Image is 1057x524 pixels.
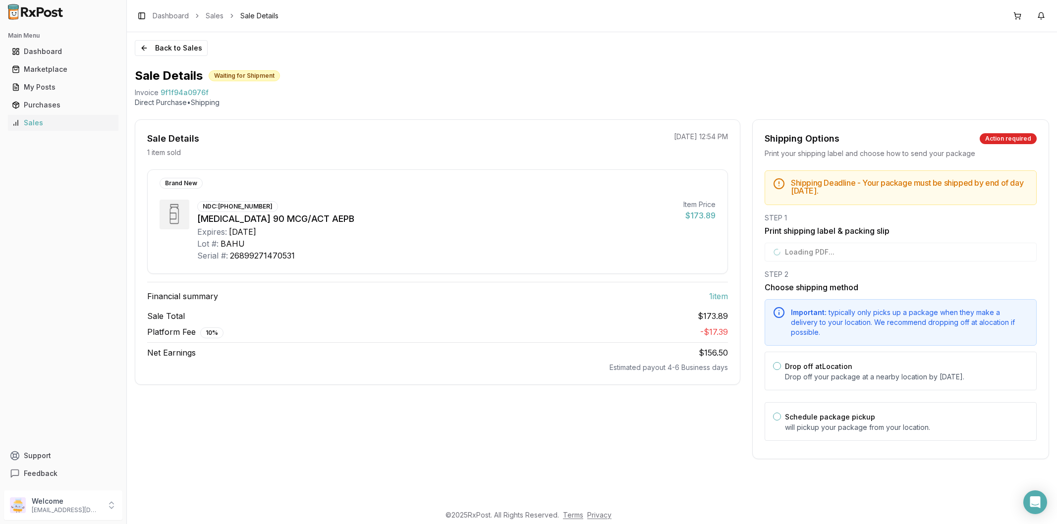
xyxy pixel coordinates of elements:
[785,422,1028,432] p: will pickup your package from your location.
[700,327,728,337] span: - $17.39
[683,200,716,210] div: Item Price
[8,32,118,40] h2: Main Menu
[8,60,118,78] a: Marketplace
[200,327,223,338] div: 10 %
[699,348,728,358] span: $156.50
[161,88,209,98] span: 9f1f94a0976f
[8,96,118,114] a: Purchases
[135,40,208,56] button: Back to Sales
[765,225,1037,237] h3: Print shipping label & packing slip
[791,308,1028,337] div: typically only picks up a package when they make a delivery to your location. We recommend droppi...
[10,497,26,513] img: User avatar
[563,511,583,519] a: Terms
[153,11,278,21] nav: breadcrumb
[765,213,1037,223] div: STEP 1
[791,179,1028,195] h5: Shipping Deadline - Your package must be shipped by end of day [DATE] .
[765,149,1037,158] div: Print your shipping label and choose how to send your package
[197,226,227,238] div: Expires:
[980,133,1037,144] div: Action required
[791,308,827,316] span: Important:
[765,281,1037,293] h3: Choose shipping method
[4,97,122,113] button: Purchases
[147,148,181,157] p: 1 item sold
[24,469,57,478] span: Feedback
[4,44,122,59] button: Dashboard
[8,114,118,132] a: Sales
[160,200,189,229] img: Pulmicort Flexhaler 90 MCG/ACT AEPB
[785,413,875,421] label: Schedule package pickup
[12,64,114,74] div: Marketplace
[4,61,122,77] button: Marketplace
[135,88,159,98] div: Invoice
[135,98,1049,107] p: Direct Purchase • Shipping
[197,212,675,226] div: [MEDICAL_DATA] 90 MCG/ACT AEPB
[147,132,199,146] div: Sale Details
[32,506,101,514] p: [EMAIL_ADDRESS][DOMAIN_NAME]
[147,347,196,359] span: Net Earnings
[587,511,612,519] a: Privacy
[197,201,278,212] div: NDC: [PHONE_NUMBER]
[785,372,1028,382] p: Drop off your package at a nearby location by [DATE] .
[147,310,185,322] span: Sale Total
[197,238,219,250] div: Lot #:
[147,326,223,338] span: Platform Fee
[4,79,122,95] button: My Posts
[12,82,114,92] div: My Posts
[765,132,839,146] div: Shipping Options
[709,290,728,302] span: 1 item
[147,290,218,302] span: Financial summary
[32,496,101,506] p: Welcome
[4,447,122,465] button: Support
[8,78,118,96] a: My Posts
[160,178,203,189] div: Brand New
[12,118,114,128] div: Sales
[1023,490,1047,514] div: Open Intercom Messenger
[206,11,223,21] a: Sales
[240,11,278,21] span: Sale Details
[153,11,189,21] a: Dashboard
[147,363,728,372] div: Estimated payout 4-6 Business days
[229,226,256,238] div: [DATE]
[197,250,228,262] div: Serial #:
[4,465,122,482] button: Feedback
[209,70,280,81] div: Waiting for Shipment
[4,4,67,20] img: RxPost Logo
[674,132,728,142] p: [DATE] 12:54 PM
[12,100,114,110] div: Purchases
[230,250,295,262] div: 26899271470531
[698,310,728,322] span: $173.89
[765,269,1037,279] div: STEP 2
[221,238,245,250] div: BAHU
[8,43,118,60] a: Dashboard
[4,115,122,131] button: Sales
[785,362,852,370] label: Drop off at Location
[12,47,114,56] div: Dashboard
[683,210,716,221] div: $173.89
[135,68,203,84] h1: Sale Details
